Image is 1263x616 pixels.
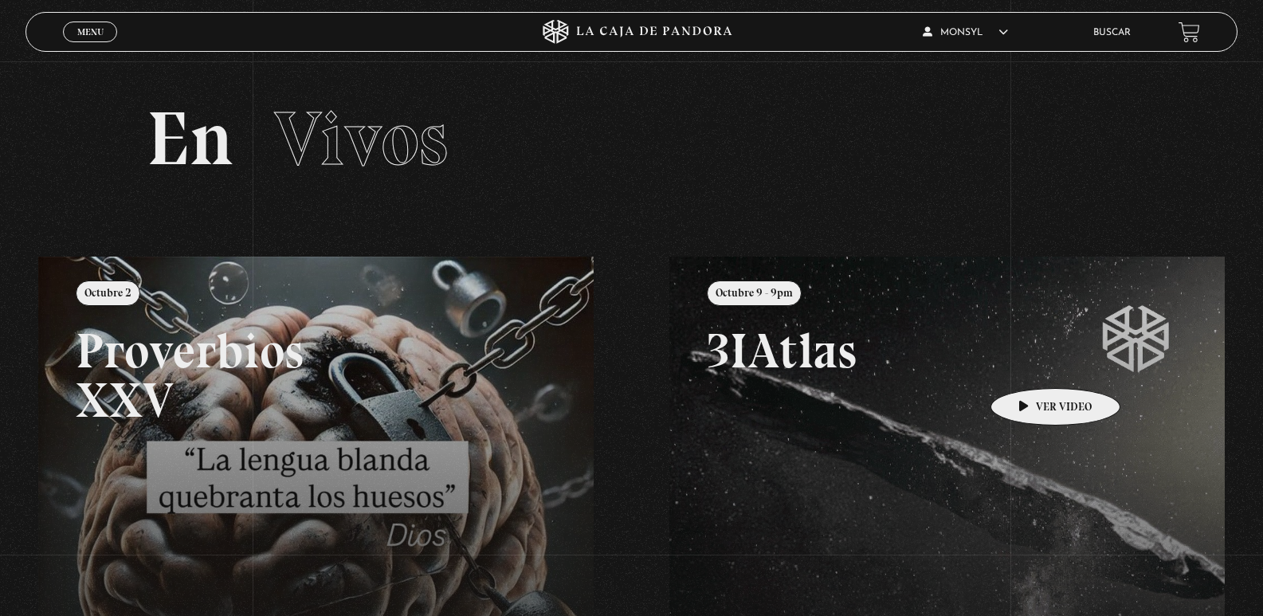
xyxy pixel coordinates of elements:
h2: En [147,101,1116,177]
a: Buscar [1093,28,1131,37]
span: Cerrar [72,41,109,52]
span: Vivos [274,93,448,184]
span: Monsyl [923,28,1008,37]
a: View your shopping cart [1179,22,1200,43]
span: Menu [77,27,104,37]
